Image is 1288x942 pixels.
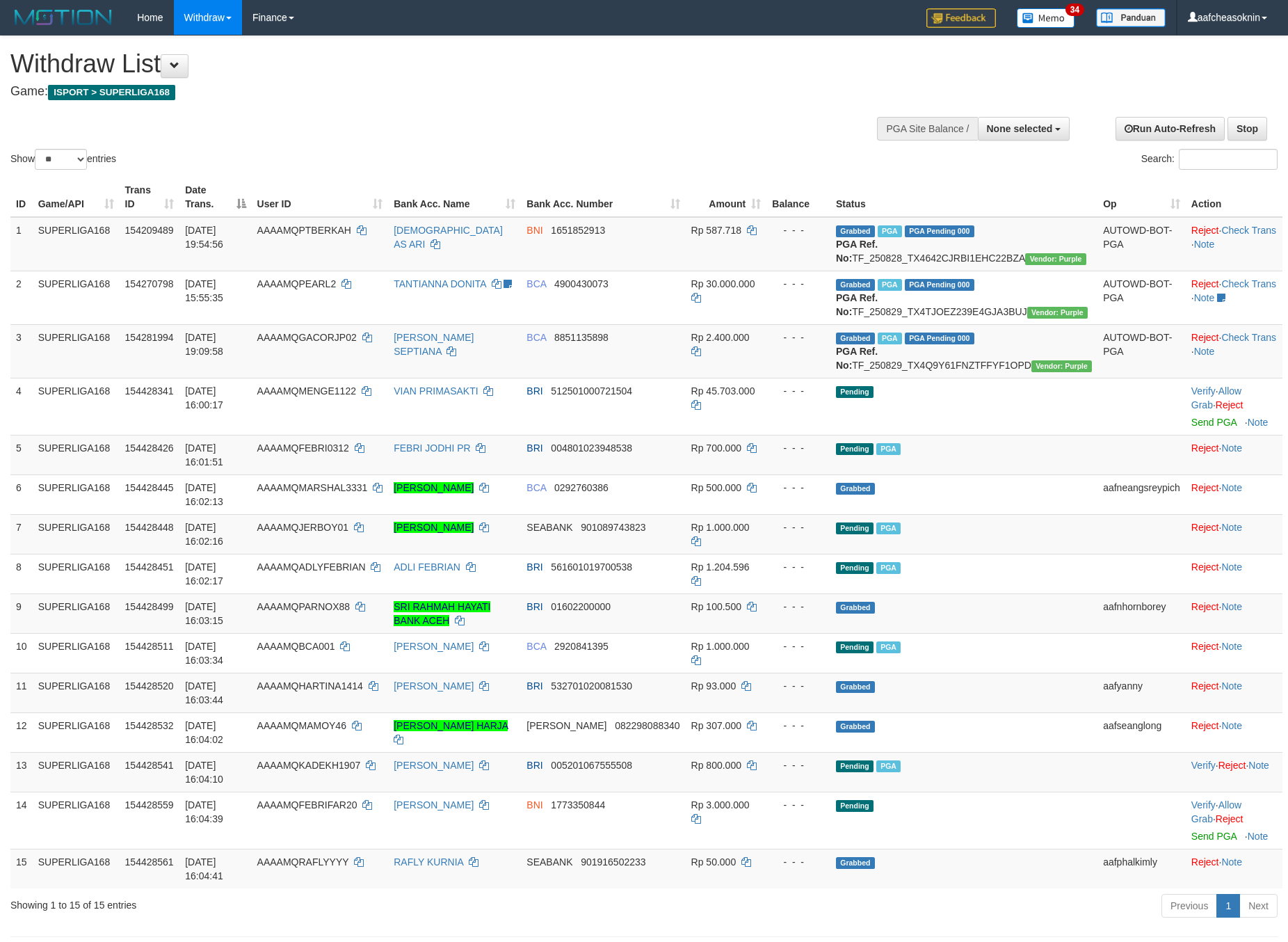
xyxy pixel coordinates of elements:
span: AAAAMQPEARL2 [257,278,337,289]
a: Reject [1191,720,1219,731]
a: [PERSON_NAME] SEPTIANA [394,332,474,357]
span: AAAAMQKADEKH1907 [257,760,361,771]
a: Note [1194,292,1215,303]
a: [PERSON_NAME] [394,799,474,811]
div: - - - [772,719,825,733]
span: AAAAMQBCA001 [257,641,335,652]
img: Feedback.jpg [926,8,996,28]
th: Game/API: activate to sort column ascending [33,177,120,217]
span: 154428559 [125,799,174,811]
span: Rp 307.000 [691,720,741,731]
span: [DATE] 16:02:17 [185,561,223,586]
span: PGA Pending [905,279,974,291]
a: Reject [1191,278,1219,289]
span: Rp 45.703.000 [691,385,755,397]
span: Copy 01602200000 to clipboard [551,601,611,612]
img: Button%20Memo.svg [1017,8,1075,28]
a: Check Trans [1221,278,1276,289]
span: · [1191,799,1241,824]
span: AAAAMQPARNOX88 [257,601,351,612]
td: 6 [10,474,33,514]
td: · · [1186,752,1282,792]
span: BRI [526,760,542,771]
span: Rp 1.000.000 [691,522,750,533]
a: Note [1221,641,1242,652]
span: Pending [836,800,874,812]
span: [DATE] 16:04:02 [185,720,223,745]
a: Note [1221,482,1242,493]
td: AUTOWD-BOT-PGA [1097,217,1186,271]
a: Reject [1191,561,1219,573]
td: · [1186,673,1282,712]
th: Amount: activate to sort column ascending [686,177,767,217]
span: 154281994 [125,332,174,343]
a: TANTIANNA DONITA [394,278,486,289]
span: [DATE] 16:04:10 [185,760,223,785]
span: Copy 901089743823 to clipboard [581,522,645,533]
a: Note [1194,239,1215,250]
span: 154428448 [125,522,174,533]
td: · [1186,554,1282,593]
a: Reject [1191,442,1219,454]
td: · [1186,633,1282,673]
span: Grabbed [836,279,875,291]
td: 7 [10,514,33,554]
span: BCA [526,278,546,289]
a: Check Trans [1221,225,1276,236]
td: 15 [10,849,33,888]
span: [DATE] 16:02:13 [185,482,223,507]
a: Send PGA [1191,831,1237,842]
td: 9 [10,593,33,633]
span: BRI [526,385,542,397]
span: Rp 2.400.000 [691,332,750,343]
td: 13 [10,752,33,792]
a: FEBRI JODHI PR [394,442,470,454]
span: Grabbed [836,721,875,733]
span: Grabbed [836,333,875,344]
span: Pending [836,386,874,398]
td: SUPERLIGA168 [33,633,120,673]
a: Verify [1191,799,1216,811]
span: [DATE] 16:04:39 [185,799,223,824]
span: Marked by aafsengchandara [876,522,901,534]
span: Pending [836,641,874,653]
div: - - - [772,855,825,869]
th: Status [830,177,1097,217]
img: panduan.png [1096,8,1166,27]
a: 1 [1216,894,1240,918]
a: Verify [1191,760,1216,771]
th: Action [1186,177,1282,217]
a: Check Trans [1221,332,1276,343]
span: Grabbed [836,225,875,237]
label: Show entries [10,149,116,170]
span: Vendor URL: https://trx4.1velocity.biz [1025,253,1086,265]
a: Note [1221,442,1242,454]
span: PGA Pending [905,333,974,344]
span: Rp 1.000.000 [691,641,750,652]
td: 11 [10,673,33,712]
a: Send PGA [1191,417,1237,428]
span: Copy 005201067555508 to clipboard [551,760,632,771]
td: · [1186,435,1282,474]
span: 154428445 [125,482,174,493]
a: [PERSON_NAME] [394,641,474,652]
td: 3 [10,324,33,378]
span: 154209489 [125,225,174,236]
button: None selected [978,117,1070,141]
span: ISPORT > SUPERLIGA168 [48,85,175,100]
span: AAAAMQADLYFEBRIAN [257,561,366,573]
div: - - - [772,223,825,237]
div: - - - [772,330,825,344]
span: SEABANK [526,522,572,533]
span: Vendor URL: https://trx4.1velocity.biz [1027,307,1088,319]
span: Grabbed [836,681,875,693]
span: None selected [987,123,1053,134]
a: Reject [1191,641,1219,652]
span: Copy 901916502233 to clipboard [581,856,645,868]
td: SUPERLIGA168 [33,514,120,554]
span: AAAAMQFEBRI0312 [257,442,349,454]
span: [DATE] 16:04:41 [185,856,223,881]
a: Note [1221,856,1242,868]
span: AAAAMQMARSHAL3331 [257,482,368,493]
a: Verify [1191,385,1216,397]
